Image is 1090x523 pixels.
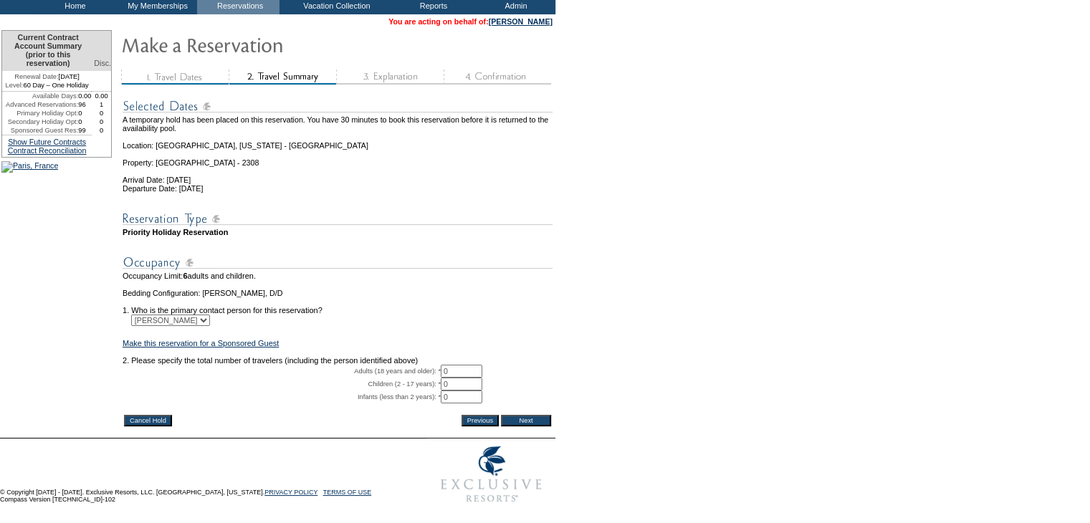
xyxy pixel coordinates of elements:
[123,150,553,167] td: Property: [GEOGRAPHIC_DATA] - 2308
[123,184,553,193] td: Departure Date: [DATE]
[427,438,555,510] img: Exclusive Resorts
[123,297,553,315] td: 1. Who is the primary contact person for this reservation?
[121,69,229,85] img: step1_state3.gif
[123,115,553,133] td: A temporary hold has been placed on this reservation. You have 30 minutes to book this reservatio...
[2,71,92,81] td: [DATE]
[229,69,336,85] img: step2_state2.gif
[123,133,553,150] td: Location: [GEOGRAPHIC_DATA], [US_STATE] - [GEOGRAPHIC_DATA]
[123,390,441,403] td: Infants (less than 2 years): *
[121,30,408,59] img: Make Reservation
[501,415,551,426] input: Next
[323,489,372,496] a: TERMS OF USE
[183,272,187,280] span: 6
[2,117,78,126] td: Secondary Holiday Opt:
[8,138,86,146] a: Show Future Contracts
[94,59,111,67] span: Disc.
[78,109,92,117] td: 0
[123,339,279,347] a: Make this reservation for a Sponsored Guest
[123,97,553,115] img: subTtlSelectedDates.gif
[123,289,553,297] td: Bedding Configuration: [PERSON_NAME], D/D
[2,81,92,92] td: 60 Day – One Holiday
[92,109,111,117] td: 0
[123,365,441,378] td: Adults (18 years and older): *
[444,69,551,85] img: step4_state1.gif
[124,415,172,426] input: Cancel Hold
[2,109,78,117] td: Primary Holiday Opt:
[78,100,92,109] td: 96
[2,31,92,71] td: Current Contract Account Summary (prior to this reservation)
[14,72,58,81] span: Renewal Date:
[2,100,78,109] td: Advanced Reservations:
[336,69,444,85] img: step3_state1.gif
[123,272,553,280] td: Occupancy Limit: adults and children.
[1,161,58,173] img: Paris, France
[489,17,553,26] a: [PERSON_NAME]
[264,489,317,496] a: PRIVACY POLICY
[123,167,553,184] td: Arrival Date: [DATE]
[123,210,553,228] img: subTtlResType.gif
[92,92,111,100] td: 0.00
[2,126,78,135] td: Sponsored Guest Res:
[123,228,553,236] td: Priority Holiday Reservation
[78,92,92,100] td: 0.00
[8,146,87,155] a: Contract Reconciliation
[78,117,92,126] td: 0
[6,81,24,90] span: Level:
[123,254,553,272] img: subTtlOccupancy.gif
[2,92,78,100] td: Available Days:
[123,356,553,365] td: 2. Please specify the total number of travelers (including the person identified above)
[92,117,111,126] td: 0
[78,126,92,135] td: 99
[92,100,111,109] td: 1
[92,126,111,135] td: 0
[462,415,499,426] input: Previous
[388,17,553,26] span: You are acting on behalf of:
[123,378,441,390] td: Children (2 - 17 years): *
